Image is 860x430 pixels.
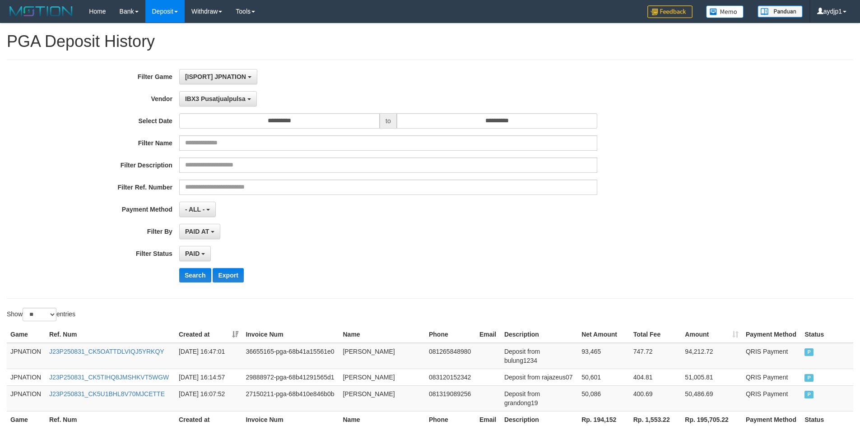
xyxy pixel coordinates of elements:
[213,268,243,282] button: Export
[185,250,200,257] span: PAID
[175,369,242,385] td: [DATE] 16:14:57
[578,385,630,411] td: 50,086
[742,343,801,369] td: QRIS Payment
[501,343,578,369] td: Deposit from bulung1234
[7,385,46,411] td: JPNATION
[647,5,693,18] img: Feedback.jpg
[7,5,75,18] img: MOTION_logo.png
[681,343,742,369] td: 94,212.72
[339,385,425,411] td: [PERSON_NAME]
[49,390,165,398] a: J23P250831_CK5U1BHL8V70MJCETTE
[179,268,211,282] button: Search
[7,32,853,51] h1: PGA Deposit History
[476,411,501,428] th: Email
[681,326,742,343] th: Amount: activate to sort column ascending
[742,326,801,343] th: Payment Method
[242,411,339,428] th: Invoice Num
[175,326,242,343] th: Created at: activate to sort column ascending
[380,113,397,129] span: to
[49,348,164,355] a: J23P250831_CK5OATTDLVIQJ5YRKQY
[242,343,339,369] td: 36655165-pga-68b41a15561e0
[339,369,425,385] td: [PERSON_NAME]
[23,308,56,321] select: Showentries
[758,5,803,18] img: panduan.png
[801,326,853,343] th: Status
[339,343,425,369] td: [PERSON_NAME]
[242,369,339,385] td: 29888972-pga-68b41291565d1
[706,5,744,18] img: Button%20Memo.svg
[804,374,814,382] span: PAID
[425,369,476,385] td: 083120152342
[185,95,246,102] span: IBX3 Pusatjualpulsa
[7,308,75,321] label: Show entries
[804,391,814,398] span: PAID
[578,411,630,428] th: Rp. 194,152
[339,326,425,343] th: Name
[630,343,682,369] td: 747.72
[7,343,46,369] td: JPNATION
[742,369,801,385] td: QRIS Payment
[476,326,501,343] th: Email
[185,73,246,80] span: [ISPORT] JPNATION
[425,385,476,411] td: 081319089256
[501,385,578,411] td: Deposit from grandong19
[179,91,257,106] button: IBX3 Pusatjualpulsa
[175,411,242,428] th: Created at
[681,411,742,428] th: Rp. 195,705.22
[179,69,257,84] button: [ISPORT] JPNATION
[501,326,578,343] th: Description
[742,385,801,411] td: QRIS Payment
[630,385,682,411] td: 400.69
[425,411,476,428] th: Phone
[7,369,46,385] td: JPNATION
[804,348,814,356] span: PAID
[630,369,682,385] td: 404.81
[630,326,682,343] th: Total Fee
[185,228,209,235] span: PAID AT
[681,369,742,385] td: 51,005.81
[175,343,242,369] td: [DATE] 16:47:01
[49,374,169,381] a: J23P250831_CK5TIHQ8JMSHKVT5WGW
[46,411,175,428] th: Ref. Num
[578,369,630,385] td: 50,601
[7,326,46,343] th: Game
[242,385,339,411] td: 27150211-pga-68b410e846b0b
[501,369,578,385] td: Deposit from rajazeus07
[339,411,425,428] th: Name
[46,326,175,343] th: Ref. Num
[578,326,630,343] th: Net Amount
[179,224,220,239] button: PAID AT
[425,326,476,343] th: Phone
[742,411,801,428] th: Payment Method
[179,246,211,261] button: PAID
[578,343,630,369] td: 93,465
[630,411,682,428] th: Rp. 1,553.22
[242,326,339,343] th: Invoice Num
[681,385,742,411] td: 50,486.69
[801,411,853,428] th: Status
[425,343,476,369] td: 081265848980
[185,206,205,213] span: - ALL -
[175,385,242,411] td: [DATE] 16:07:52
[179,202,216,217] button: - ALL -
[501,411,578,428] th: Description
